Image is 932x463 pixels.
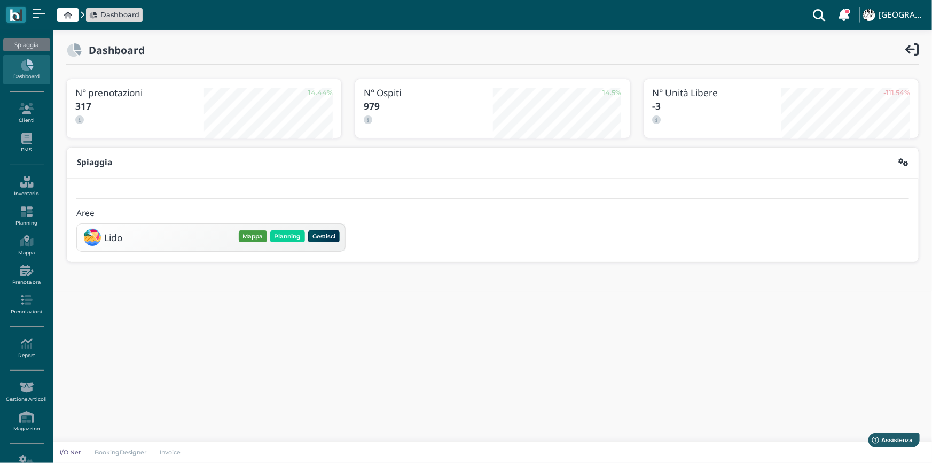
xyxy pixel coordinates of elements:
a: PMS [3,128,50,158]
a: Dashboard [90,10,139,20]
b: -3 [653,100,661,112]
div: Spiaggia [3,38,50,51]
b: Spiaggia [77,157,112,168]
h3: Lido [104,233,122,243]
a: Inventario [3,172,50,201]
iframe: Help widget launcher [856,430,923,454]
b: 317 [75,100,91,112]
span: Dashboard [100,10,139,20]
span: Assistenza [32,9,71,17]
a: Planning [3,202,50,231]
a: Clienti [3,98,50,128]
img: logo [10,9,22,21]
img: ... [863,9,875,21]
a: Dashboard [3,55,50,84]
a: Prenota ora [3,260,50,290]
button: Gestisci [308,230,340,242]
b: 979 [364,100,380,112]
a: Mappa [3,231,50,260]
h3: N° Ospiti [364,88,492,98]
button: Mappa [239,230,267,242]
a: ... [GEOGRAPHIC_DATA] [861,2,926,28]
h3: N° prenotazioni [75,88,204,98]
h4: [GEOGRAPHIC_DATA] [879,11,926,20]
a: Prenotazioni [3,290,50,319]
button: Planning [270,230,305,242]
h2: Dashboard [82,44,145,56]
h4: Aree [76,209,95,218]
h3: N° Unità Libere [653,88,781,98]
